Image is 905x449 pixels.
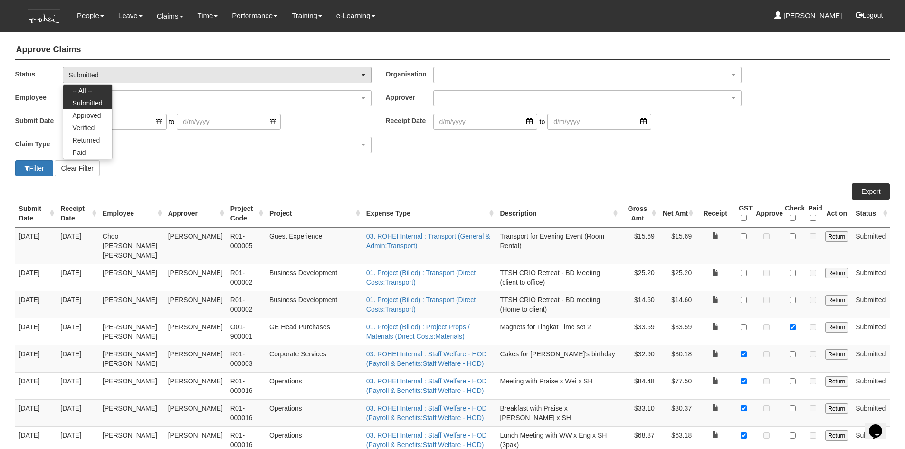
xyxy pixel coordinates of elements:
td: [PERSON_NAME] [164,264,227,291]
th: Employee : activate to sort column ascending [99,200,164,228]
td: [DATE] [15,264,57,291]
a: e-Learning [336,5,375,27]
span: Returned [73,135,100,145]
th: Approver : activate to sort column ascending [164,200,227,228]
th: Action [821,200,852,228]
button: Clear Filter [55,160,99,176]
input: d/m/yyyy [433,114,537,130]
th: Paid [804,200,821,228]
td: [PERSON_NAME] [99,399,164,426]
td: Breakfast with Praise x [PERSON_NAME] x SH [496,399,620,426]
td: Transport for Evening Event (Room Rental) [496,227,620,264]
td: $32.90 [620,345,658,372]
button: Filter [15,160,53,176]
input: d/m/yyyy [547,114,651,130]
td: Choo [PERSON_NAME] [PERSON_NAME] [99,227,164,264]
input: Return [825,403,848,414]
a: 03. ROHEI Internal : Staff Welfare - HOD (Payroll & Benefits:Staff Welfare - HOD) [366,350,487,367]
td: [PERSON_NAME] [99,291,164,318]
label: Submit Date [15,114,63,127]
td: $25.20 [620,264,658,291]
span: Verified [73,123,95,133]
label: Employee [15,90,63,104]
input: d/m/yyyy [177,114,281,130]
td: [PERSON_NAME] [PERSON_NAME] [99,345,164,372]
td: Operations [266,372,362,399]
td: [PERSON_NAME] [PERSON_NAME] [99,318,164,345]
input: d/m/yyyy [63,114,167,130]
span: to [537,114,548,130]
button: Logout [849,4,890,27]
td: R01-000016 [227,399,266,426]
a: Training [292,5,322,27]
th: Status : activate to sort column ascending [852,200,890,228]
span: Paid [73,148,86,157]
span: to [167,114,177,130]
th: Approve [752,200,781,228]
a: Leave [118,5,143,27]
td: Submitted [852,264,890,291]
label: Approver [386,90,433,104]
td: Magnets for Tingkat Time set 2 [496,318,620,345]
label: Status [15,67,63,81]
td: [PERSON_NAME] [164,318,227,345]
a: [PERSON_NAME] [774,5,842,27]
a: 01. Project (Billed) : Transport (Direct Costs:Transport) [366,269,476,286]
td: Business Development [266,291,362,318]
input: Return [825,231,848,242]
td: TTSH CRIO Retreat - BD meeting (Home to client) [496,291,620,318]
td: [PERSON_NAME] [164,227,227,264]
td: [PERSON_NAME] [99,264,164,291]
td: [DATE] [57,372,98,399]
a: 03. ROHEI Internal : Staff Welfare - HOD (Payroll & Benefits:Staff Welfare - HOD) [366,377,487,394]
a: 03. ROHEI Internal : Transport (General & Admin:Transport) [366,232,490,249]
label: Organisation [386,67,433,81]
th: Receipt [695,200,735,228]
th: Project Code : activate to sort column ascending [227,200,266,228]
td: Operations [266,399,362,426]
span: -- All -- [73,86,92,96]
td: Submitted [852,372,890,399]
td: Submitted [852,227,890,264]
td: [PERSON_NAME] [164,291,227,318]
input: Return [825,295,848,306]
td: Business Development [266,264,362,291]
td: [PERSON_NAME] [99,372,164,399]
td: [DATE] [57,291,98,318]
td: $15.69 [620,227,658,264]
a: 01. Project (Billed) : Project Props / Materials (Direct Costs:Materials) [366,323,470,340]
td: [DATE] [15,318,57,345]
th: Submit Date : activate to sort column ascending [15,200,57,228]
h4: Approve Claims [15,40,890,60]
input: Return [825,268,848,278]
label: Receipt Date [386,114,433,127]
td: [DATE] [15,345,57,372]
a: Claims [157,5,183,27]
td: [DATE] [57,345,98,372]
span: Submitted [73,98,103,108]
th: Net Amt : activate to sort column ascending [658,200,695,228]
td: [DATE] [15,372,57,399]
a: Time [198,5,218,27]
td: Cakes for [PERSON_NAME]'s birthday [496,345,620,372]
input: Return [825,376,848,387]
td: $14.60 [620,291,658,318]
td: R01-000005 [227,227,266,264]
a: 03. ROHEI Internal : Staff Welfare - HOD (Payroll & Benefits:Staff Welfare - HOD) [366,431,487,449]
th: Check [781,200,804,228]
td: [PERSON_NAME] [164,399,227,426]
th: Expense Type : activate to sort column ascending [362,200,496,228]
td: [DATE] [57,227,98,264]
td: [PERSON_NAME] [164,372,227,399]
th: Gross Amt : activate to sort column ascending [620,200,658,228]
th: Description : activate to sort column ascending [496,200,620,228]
td: [DATE] [57,264,98,291]
td: [DATE] [15,291,57,318]
td: R01-000002 [227,291,266,318]
td: O01-900001 [227,318,266,345]
input: Return [825,349,848,360]
a: Export [852,183,890,200]
td: $30.37 [658,399,695,426]
td: $25.20 [658,264,695,291]
td: GE Head Purchases [266,318,362,345]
